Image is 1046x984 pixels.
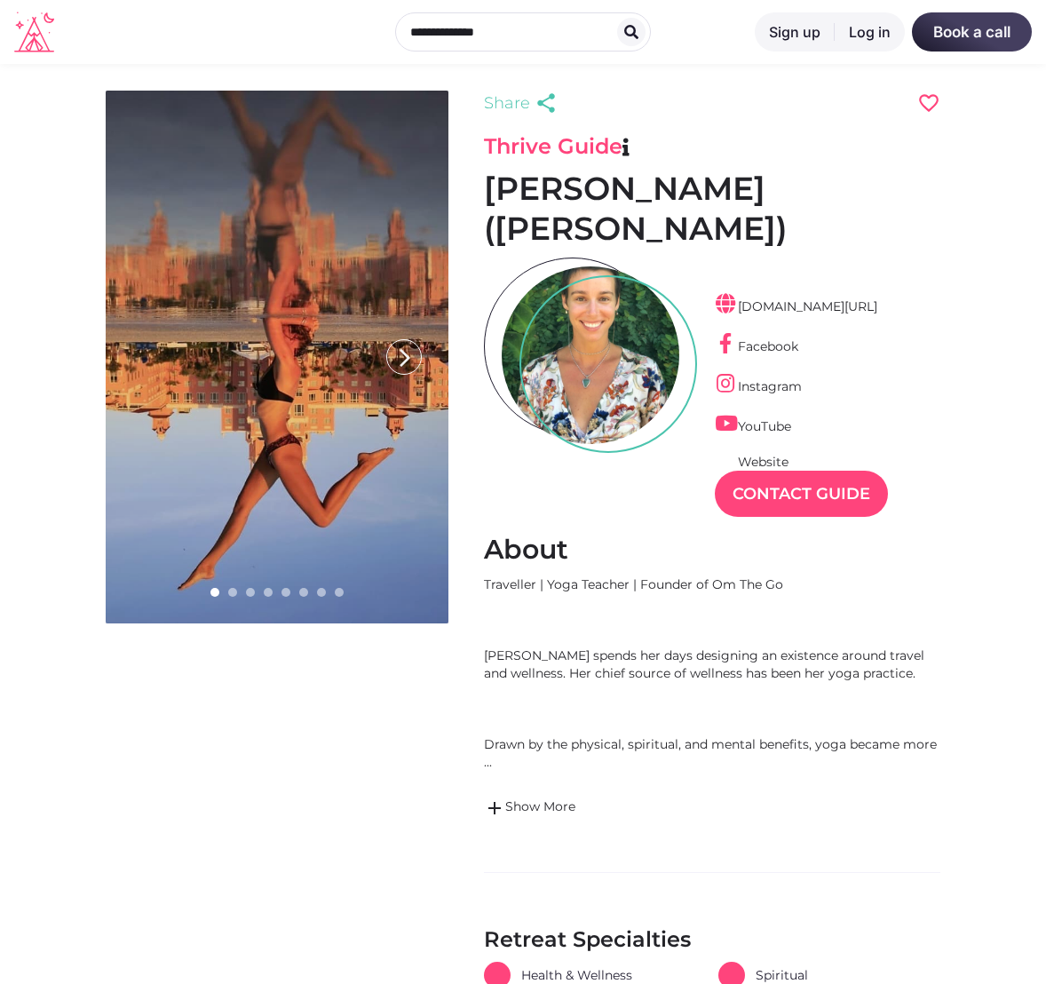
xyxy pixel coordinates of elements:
h2: About [484,533,940,567]
a: YouTube [715,418,791,434]
h1: [PERSON_NAME] ([PERSON_NAME]) [484,169,940,249]
a: [DOMAIN_NAME][URL] [715,298,877,314]
div: Traveller | Yoga Teacher | Founder of Om The Go [PERSON_NAME] spends her days designing an existe... [484,575,940,771]
a: Sign up [755,12,835,52]
i: arrow_forward_ios [387,340,423,376]
a: Website [715,454,788,470]
h3: Thrive Guide [484,133,940,160]
a: Log in [835,12,905,52]
h3: Retreat Specialties [484,926,940,953]
a: Facebook [715,338,798,354]
span: Share [484,91,530,115]
a: Share [484,91,562,115]
a: Book a call [912,12,1032,52]
a: addShow More [484,798,940,819]
a: Instagram [715,378,802,394]
a: Contact Guide [715,471,888,517]
span: add [484,798,505,819]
